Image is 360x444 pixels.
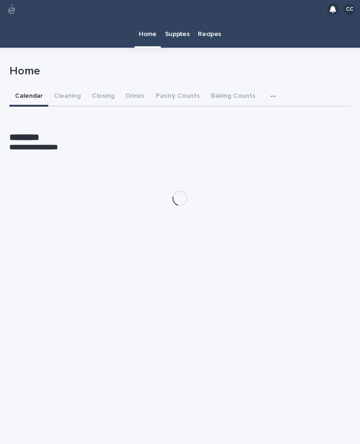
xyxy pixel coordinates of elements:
p: Supplies [165,19,190,38]
button: Drinks [120,87,150,107]
button: Pastry Counts [150,87,205,107]
button: Closing [86,87,120,107]
button: Cleaning [48,87,86,107]
p: Home [9,65,347,78]
a: Supplies [161,19,194,48]
p: Recipes [198,19,221,38]
button: Calendar [9,87,48,107]
div: CC [344,4,355,15]
p: Home [139,19,157,38]
a: Recipes [194,19,225,48]
img: 80hjoBaRqlyywVK24fQd [6,3,18,15]
button: Baking Counts [205,87,261,107]
a: Home [135,19,161,46]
